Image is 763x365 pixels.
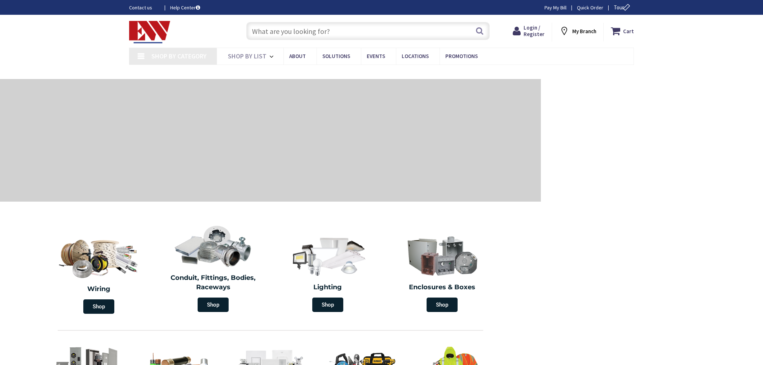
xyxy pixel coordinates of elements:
span: Shop By Category [151,52,207,60]
strong: Cart [623,25,634,38]
span: Shop [83,299,114,314]
span: Locations [402,53,429,60]
span: Solutions [322,53,350,60]
span: Events [367,53,385,60]
h2: Conduit, Fittings, Bodies, Raceways [162,273,265,292]
a: Login / Register [513,25,544,38]
a: Contact us [129,4,159,11]
span: Shop [312,298,343,312]
span: Tour [614,4,632,11]
a: Help Center [170,4,200,11]
div: My Branch [559,25,596,38]
img: Electrical Wholesalers, Inc. [129,21,170,43]
a: Conduit, Fittings, Bodies, Raceways Shop [158,221,269,316]
span: About [289,53,306,60]
h2: Lighting [276,283,380,292]
a: Enclosures & Boxes Shop [387,231,498,316]
a: Wiring Shop [41,231,156,317]
span: Promotions [445,53,478,60]
h2: Wiring [45,285,153,294]
h2: Enclosures & Boxes [391,283,494,292]
strong: My Branch [572,28,596,35]
span: Shop [198,298,229,312]
input: What are you looking for? [246,22,490,40]
span: Shop By List [228,52,266,60]
a: Quick Order [577,4,603,11]
a: Cart [611,25,634,38]
span: Login / Register [524,24,544,38]
span: Shop [427,298,458,312]
a: Lighting Shop [272,231,383,316]
a: Pay My Bill [544,4,566,11]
